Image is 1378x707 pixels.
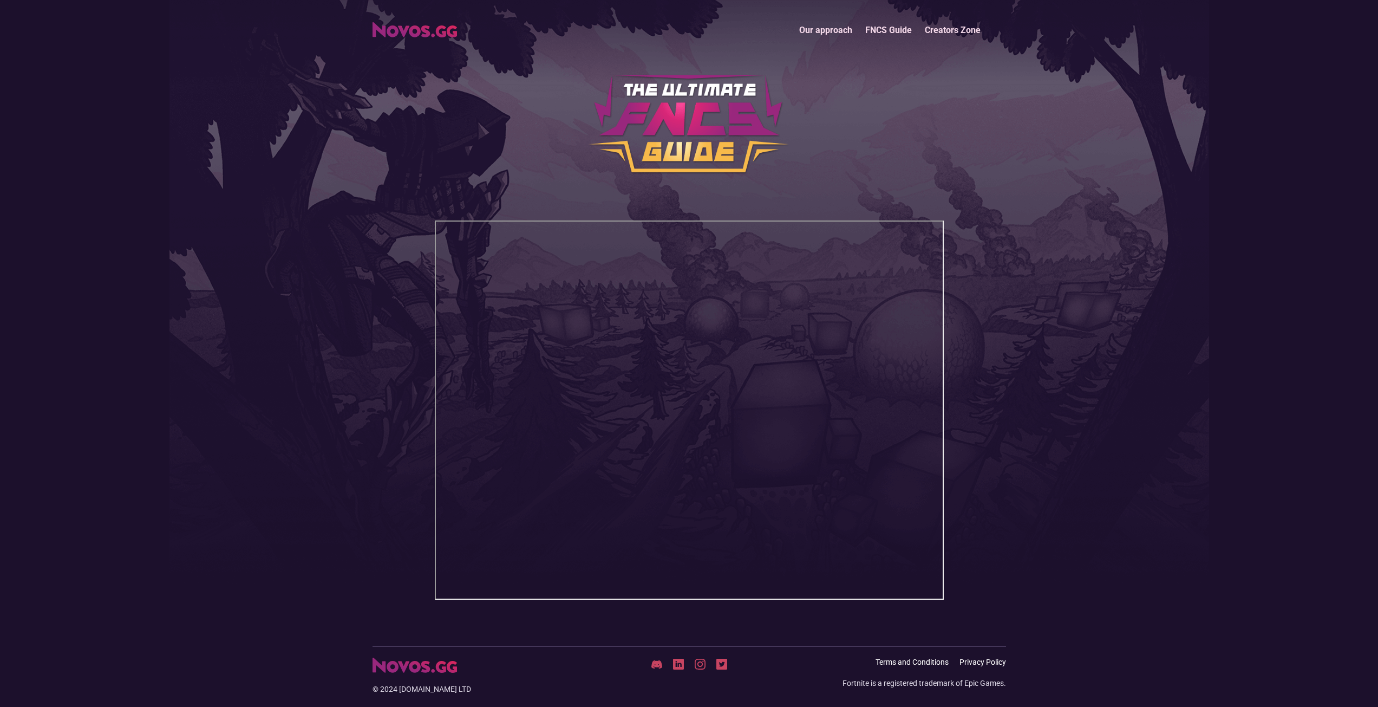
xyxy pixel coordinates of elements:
a: Terms and Conditions [876,658,949,667]
div: © 2024 [DOMAIN_NAME] LTD [373,684,584,695]
a: Privacy Policy [959,658,1006,667]
a: Creators Zone [918,18,987,42]
a: Our approach [793,18,859,42]
div: Fortnite is a registered trademark of Epic Games. [843,678,1006,689]
a: FNCS Guide [859,18,918,42]
a: home [373,18,457,37]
